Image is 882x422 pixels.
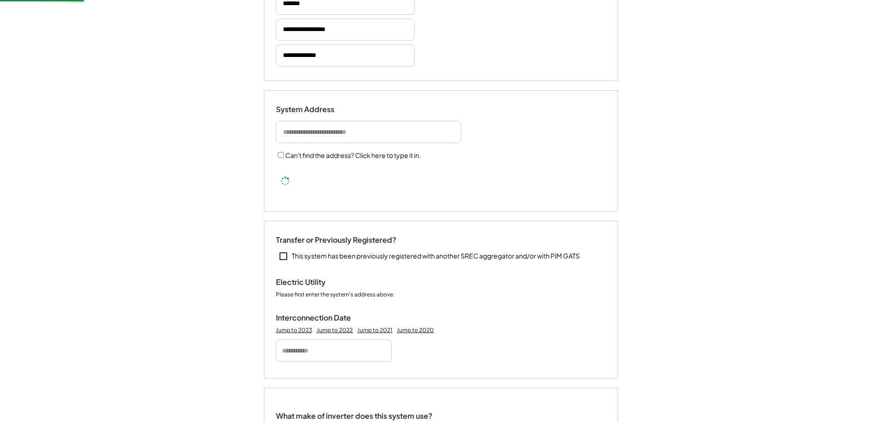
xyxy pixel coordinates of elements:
div: Jump to 2020 [397,327,434,334]
div: Electric Utility [276,277,369,287]
label: Can't find the address? Click here to type it in. [285,151,421,159]
div: This system has been previously registered with another SREC aggregator and/or with PJM GATS [292,252,580,261]
div: Jump to 2021 [357,327,392,334]
div: Interconnection Date [276,313,369,323]
div: Transfer or Previously Registered? [276,235,396,245]
div: Jump to 2022 [317,327,353,334]
div: Jump to 2023 [276,327,312,334]
div: System Address [276,105,369,114]
div: Please first enter the system's address above. [276,291,394,299]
